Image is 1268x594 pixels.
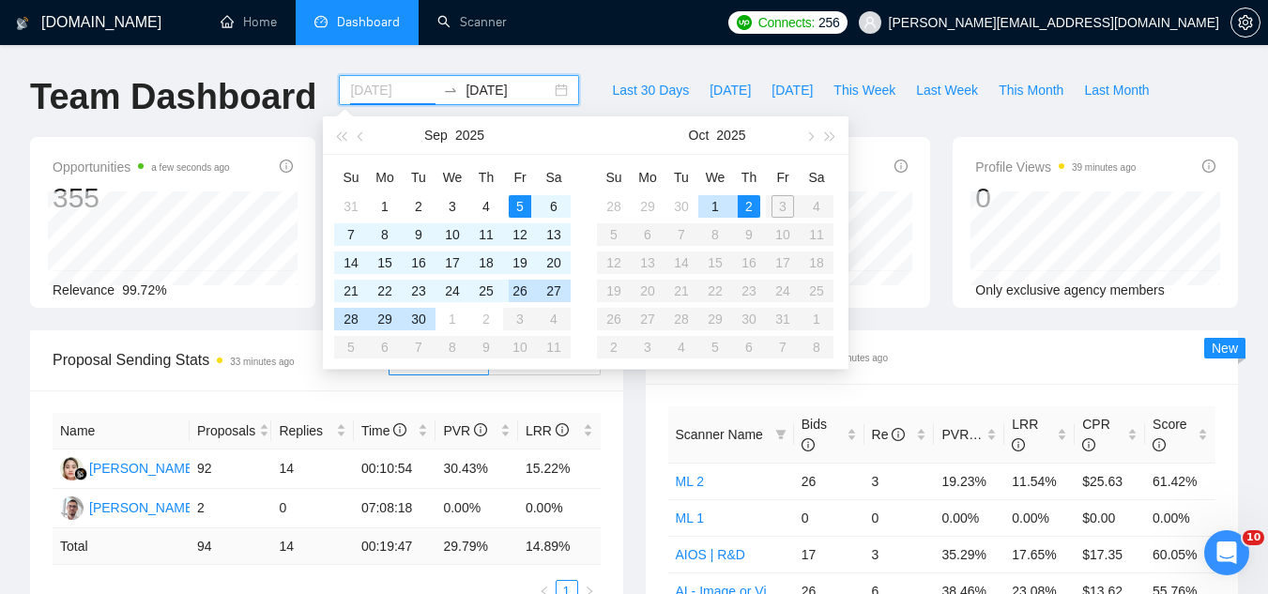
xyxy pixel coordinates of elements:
[758,12,815,33] span: Connects:
[636,195,659,218] div: 29
[775,429,787,440] span: filter
[374,308,396,330] div: 29
[542,251,565,274] div: 20
[424,116,448,154] button: Sep
[74,467,87,480] img: gigradar-bm.png
[435,449,518,489] td: 30.43%
[906,75,988,105] button: Last Week
[509,195,531,218] div: 5
[350,80,435,100] input: Start date
[518,449,601,489] td: 15.22%
[435,305,469,333] td: 2025-10-01
[374,280,396,302] div: 22
[1212,341,1238,356] span: New
[334,192,368,221] td: 2025-08-31
[190,489,272,528] td: 2
[676,510,705,525] a: ML 1
[354,528,436,565] td: 00:19:47
[402,277,435,305] td: 2025-09-23
[975,282,1165,297] span: Only exclusive agency members
[794,499,864,536] td: 0
[279,420,332,441] span: Replies
[537,162,571,192] th: Sa
[503,162,537,192] th: Fr
[475,251,497,274] div: 18
[402,249,435,277] td: 2025-09-16
[53,156,230,178] span: Opportunities
[402,221,435,249] td: 2025-09-09
[334,162,368,192] th: Su
[704,195,726,218] div: 1
[435,489,518,528] td: 0.00%
[823,75,906,105] button: This Week
[469,249,503,277] td: 2025-09-18
[435,277,469,305] td: 2025-09-24
[221,14,277,30] a: homeHome
[1012,417,1038,452] span: LRR
[509,280,531,302] div: 26
[738,195,760,218] div: 2
[1082,438,1095,451] span: info-circle
[1204,530,1249,575] iframe: Intercom live chat
[368,277,402,305] td: 2025-09-22
[1075,536,1145,572] td: $17.35
[466,80,551,100] input: End date
[271,413,354,449] th: Replies
[407,195,430,218] div: 2
[1243,530,1264,545] span: 10
[190,528,272,565] td: 94
[60,496,84,520] img: BC
[537,192,571,221] td: 2025-09-06
[665,192,698,221] td: 2025-09-30
[988,75,1074,105] button: This Month
[863,16,877,29] span: user
[761,75,823,105] button: [DATE]
[435,162,469,192] th: We
[732,162,766,192] th: Th
[443,83,458,98] span: swap-right
[802,438,815,451] span: info-circle
[354,449,436,489] td: 00:10:54
[469,162,503,192] th: Th
[975,156,1136,178] span: Profile Views
[393,423,406,436] span: info-circle
[53,348,389,372] span: Proposal Sending Stats
[872,427,906,442] span: Re
[334,221,368,249] td: 2025-09-07
[676,547,745,562] a: AIOS | R&D
[1145,536,1215,572] td: 60.05%
[53,180,230,216] div: 355
[676,427,763,442] span: Scanner Name
[1075,463,1145,499] td: $25.63
[941,427,985,442] span: PVR
[230,357,294,367] time: 33 minutes ago
[1072,162,1136,173] time: 39 minutes ago
[190,449,272,489] td: 92
[60,460,197,475] a: VW[PERSON_NAME]
[271,528,354,565] td: 14
[469,221,503,249] td: 2025-09-11
[435,192,469,221] td: 2025-09-03
[631,162,665,192] th: Mo
[271,489,354,528] td: 0
[435,528,518,565] td: 29.79 %
[402,162,435,192] th: Tu
[612,80,689,100] span: Last 30 Days
[771,420,790,449] span: filter
[368,221,402,249] td: 2025-09-08
[518,528,601,565] td: 14.89 %
[334,277,368,305] td: 2025-09-21
[1230,15,1260,30] a: setting
[699,75,761,105] button: [DATE]
[443,83,458,98] span: to
[794,536,864,572] td: 17
[53,413,190,449] th: Name
[1084,80,1149,100] span: Last Month
[475,223,497,246] div: 11
[1153,438,1166,451] span: info-circle
[537,221,571,249] td: 2025-09-13
[443,423,487,438] span: PVR
[631,192,665,221] td: 2025-09-29
[361,423,406,438] span: Time
[818,12,839,33] span: 256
